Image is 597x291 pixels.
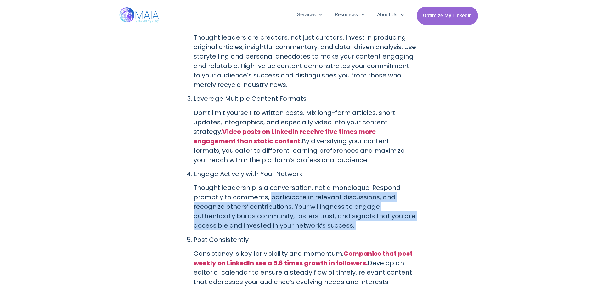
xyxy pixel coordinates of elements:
p: Thought leadership is a conversation, not a monologue. Respond promptly to comments, participate ... [194,183,416,230]
a: Services [291,7,329,23]
p: Consistency is key for visibility and momentum. Develop an editorial calendar to ensure a steady ... [194,249,416,287]
p: Leverage Multiple Content Formats [194,94,416,103]
a: Video posts on LinkedIn receive five times more engagement than static content. [194,127,376,145]
p: Thought leaders are creators, not just curators. Invest in producing original articles, insightfu... [194,33,416,89]
p: Post Consistently [194,235,416,244]
a: Optimize My Linkedin [417,7,478,25]
nav: Menu [291,7,410,23]
p: Engage Actively with Your Network [194,169,416,179]
a: About Us [371,7,410,23]
p: Don’t limit yourself to written posts. Mix long-form articles, short updates, infographics, and e... [194,108,416,165]
span: Optimize My Linkedin [423,10,472,22]
a: Resources [329,7,371,23]
a: Companies that post weekly on LinkedIn see a 5.6 times growth in followers. [194,249,413,267]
